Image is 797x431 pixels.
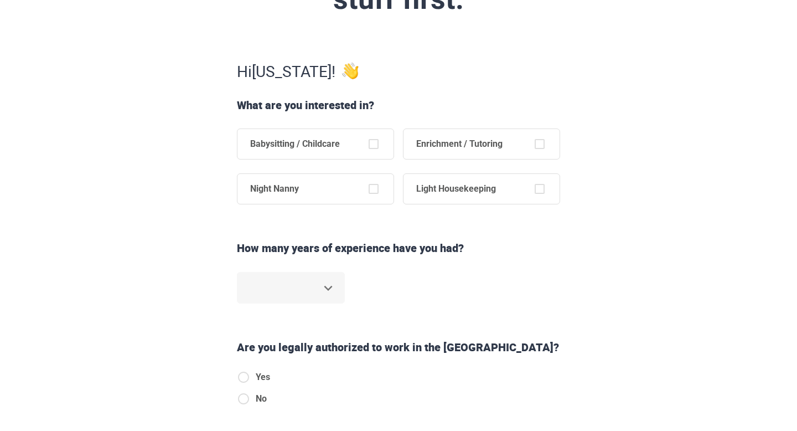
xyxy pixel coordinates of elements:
span: Light Housekeeping [403,173,509,204]
img: undo [342,63,359,79]
span: Night Nanny [237,173,312,204]
div: How many years of experience have you had ? [232,240,565,256]
span: Yes [256,371,270,384]
div: ​ [237,272,345,304]
span: Enrichment / Tutoring [403,129,516,160]
div: What are you interested in? [232,98,565,114]
div: authorizedToWorkInUS [237,371,279,414]
span: No [256,392,267,406]
span: Babysitting / Childcare [237,129,353,160]
div: Are you legally authorized to work in the [GEOGRAPHIC_DATA]? [232,340,565,356]
div: Hi [US_STATE] ! [232,60,565,82]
